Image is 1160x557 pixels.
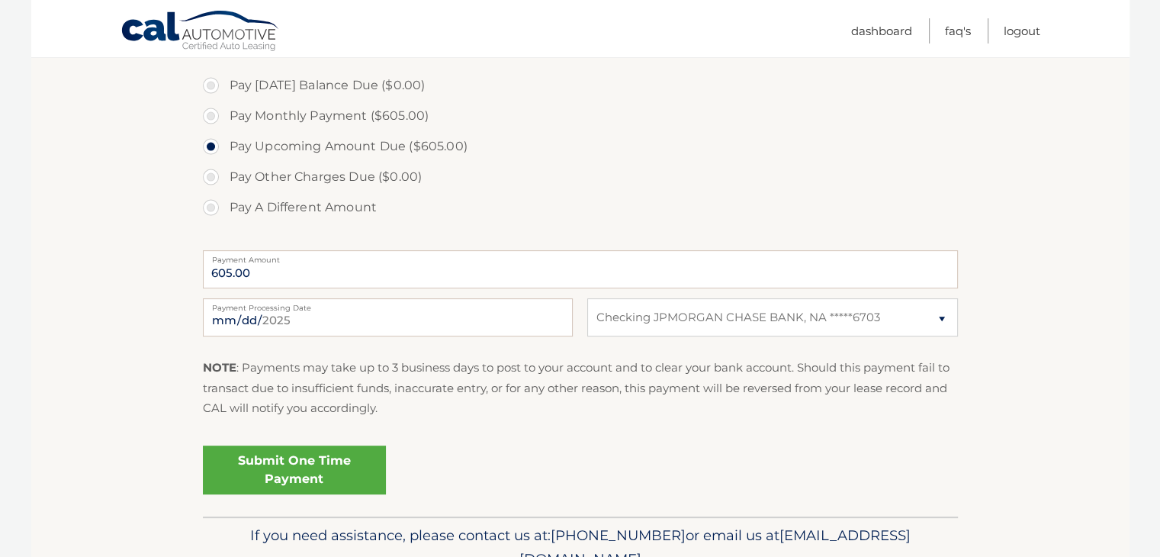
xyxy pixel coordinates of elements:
[203,70,958,101] label: Pay [DATE] Balance Due ($0.00)
[203,360,236,375] strong: NOTE
[203,298,573,336] input: Payment Date
[203,131,958,162] label: Pay Upcoming Amount Due ($605.00)
[203,446,386,494] a: Submit One Time Payment
[120,10,281,54] a: Cal Automotive
[1004,18,1040,43] a: Logout
[945,18,971,43] a: FAQ's
[203,192,958,223] label: Pay A Different Amount
[551,526,686,544] span: [PHONE_NUMBER]
[203,250,958,288] input: Payment Amount
[203,162,958,192] label: Pay Other Charges Due ($0.00)
[203,101,958,131] label: Pay Monthly Payment ($605.00)
[851,18,912,43] a: Dashboard
[203,298,573,311] label: Payment Processing Date
[203,250,958,262] label: Payment Amount
[203,358,958,418] p: : Payments may take up to 3 business days to post to your account and to clear your bank account....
